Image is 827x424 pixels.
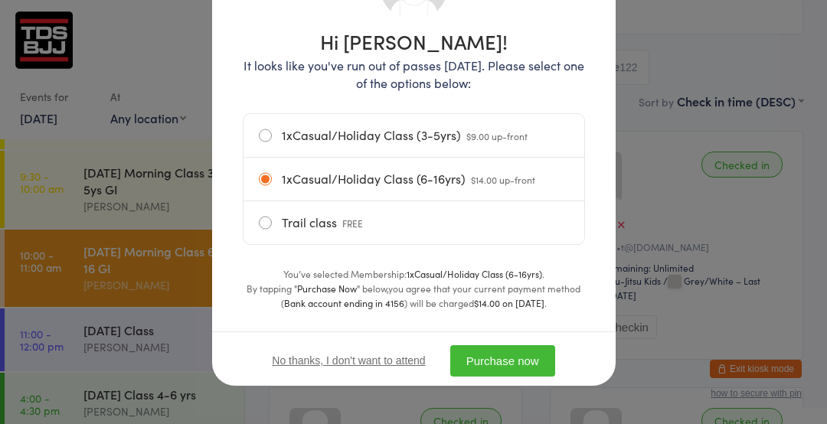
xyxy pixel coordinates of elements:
span: $9.00 up-front [466,129,528,142]
button: Purchase now [450,345,555,377]
strong: 1xCasual/Holiday Class (6-16yrs) [407,267,542,280]
span: ) will be charged . [404,296,547,309]
h1: Hi [PERSON_NAME]! [243,31,585,51]
span: you agree that your current payment method ( [281,282,581,309]
span: FREE [342,217,363,230]
strong: Bank account ending in 4156 [284,296,404,309]
button: No thanks, I don't want to attend [272,354,425,367]
label: Trail class [259,201,569,244]
div: You’ve selected Membership: . [243,266,585,281]
strong: $14.00 on [DATE] [474,296,544,309]
strong: Purchase Now [297,282,357,295]
span: $14.00 up-front [471,173,535,186]
div: By tapping " " below, [243,281,585,310]
p: It looks like you've run out of passes [DATE]. Please select one of the options below: [243,57,585,92]
label: 1xCasual/Holiday Class (6-16yrs) [259,158,569,201]
label: 1xCasual/Holiday Class (3-5yrs) [259,114,569,157]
